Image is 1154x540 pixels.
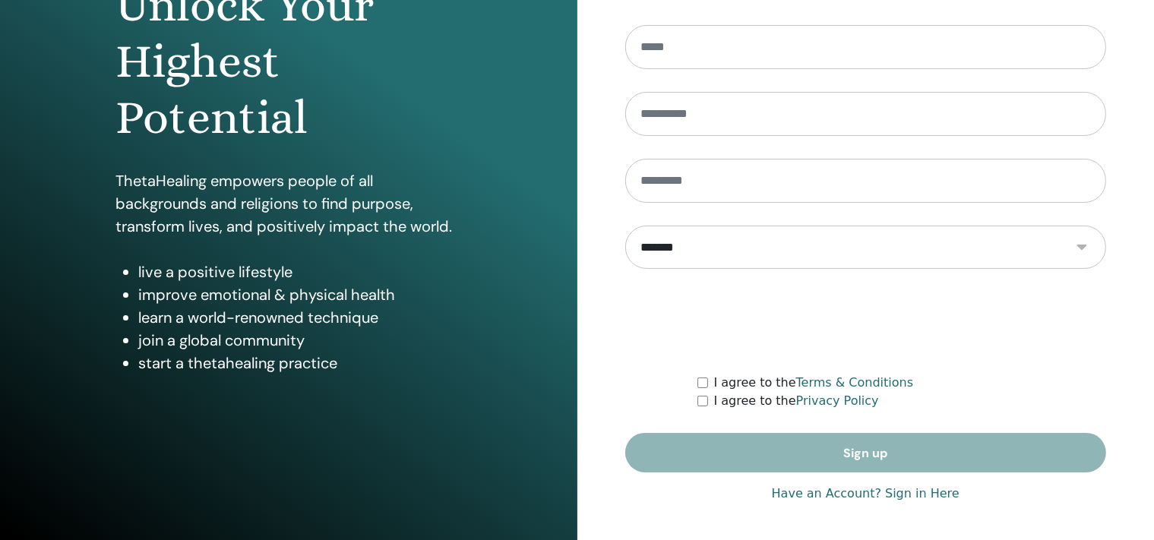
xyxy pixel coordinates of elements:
a: Have an Account? Sign in Here [772,485,960,503]
iframe: reCAPTCHA [750,292,981,351]
a: Terms & Conditions [796,375,913,390]
label: I agree to the [714,374,914,392]
li: join a global community [138,329,462,352]
li: improve emotional & physical health [138,283,462,306]
li: start a thetahealing practice [138,352,462,374]
li: live a positive lifestyle [138,261,462,283]
a: Privacy Policy [796,393,879,408]
li: learn a world-renowned technique [138,306,462,329]
label: I agree to the [714,392,879,410]
p: ThetaHealing empowers people of all backgrounds and religions to find purpose, transform lives, a... [115,169,462,238]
